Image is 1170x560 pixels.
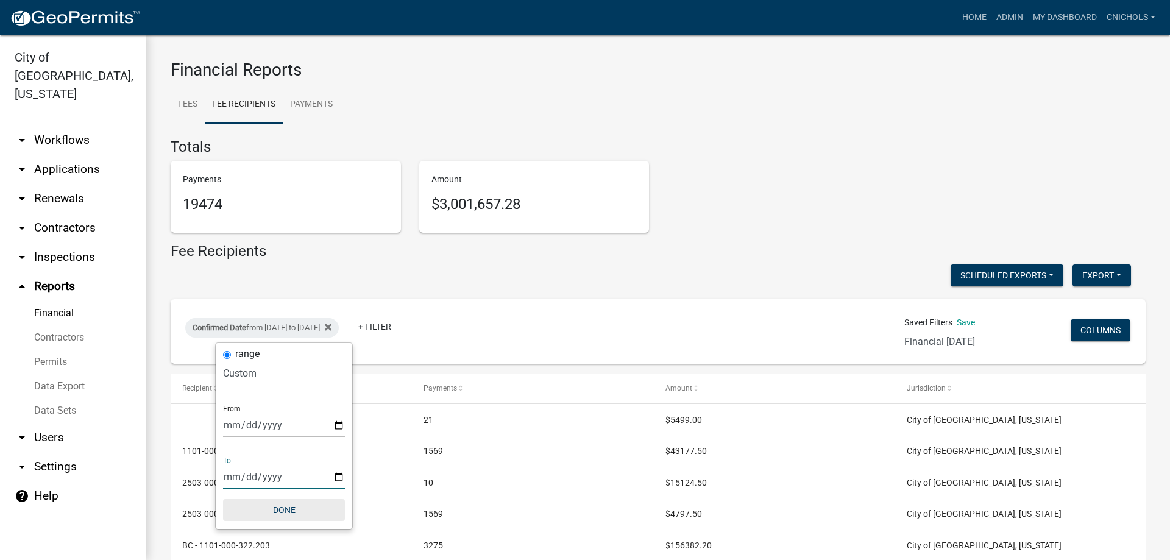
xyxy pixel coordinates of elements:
[182,446,253,456] span: 1101-000-341.214
[424,478,433,487] span: 10
[15,459,29,474] i: arrow_drop_down
[183,196,389,213] h5: 19474
[171,60,1146,80] h3: Financial Reports
[15,162,29,177] i: arrow_drop_down
[1072,264,1131,286] button: Export
[182,541,270,550] span: BC - 1101-000-322.203
[15,221,29,235] i: arrow_drop_down
[15,191,29,206] i: arrow_drop_down
[182,384,212,392] span: Recipient
[171,138,1146,156] h4: Totals
[907,509,1062,519] span: City of Jeffersonville, Indiana
[424,415,433,425] span: 21
[991,6,1028,29] a: Admin
[15,279,29,294] i: arrow_drop_up
[654,374,895,403] datatable-header-cell: Amount
[185,318,339,338] div: from [DATE] to [DATE]
[424,509,443,519] span: 1569
[957,317,975,327] a: Save
[907,384,946,392] span: Jurisdiction
[665,509,702,519] span: $4797.50
[431,173,637,186] p: Amount
[431,196,637,213] h5: $3,001,657.28
[665,478,707,487] span: $15124.50
[904,316,952,329] span: Saved Filters
[15,133,29,147] i: arrow_drop_down
[183,173,389,186] p: Payments
[957,6,991,29] a: Home
[907,478,1062,487] span: City of Jeffersonville, Indiana
[171,243,266,260] h4: Fee Recipients
[907,415,1062,425] span: City of Jeffersonville, Indiana
[15,489,29,503] i: help
[907,446,1062,456] span: City of Jeffersonville, Indiana
[283,85,340,124] a: Payments
[424,541,443,550] span: 3275
[171,85,205,124] a: Fees
[15,430,29,445] i: arrow_drop_down
[349,316,401,338] a: + Filter
[907,541,1062,550] span: City of Jeffersonville, Indiana
[412,374,653,403] datatable-header-cell: Payments
[951,264,1063,286] button: Scheduled Exports
[665,415,702,425] span: $5499.00
[424,446,443,456] span: 1569
[171,374,412,403] datatable-header-cell: Recipient
[193,323,246,332] span: Confirmed Date
[182,509,253,519] span: 2503-000-341.214
[665,541,712,550] span: $156382.20
[1071,319,1130,341] button: Columns
[665,384,692,392] span: Amount
[665,446,707,456] span: $43177.50
[235,349,260,359] label: range
[1028,6,1102,29] a: My Dashboard
[895,374,1136,403] datatable-header-cell: Jurisdiction
[15,250,29,264] i: arrow_drop_down
[182,478,253,487] span: 2503-000-329.217
[424,384,457,392] span: Payments
[205,85,283,124] a: Fee Recipients
[223,499,345,521] button: Done
[1102,6,1160,29] a: cnichols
